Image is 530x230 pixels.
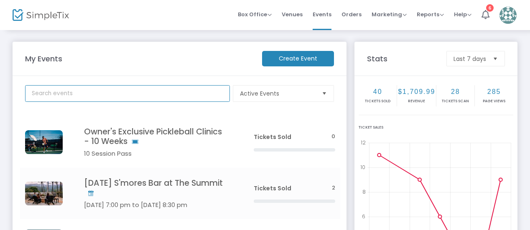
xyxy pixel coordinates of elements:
span: 2 [332,184,335,192]
div: Ticket Sales [359,125,513,131]
p: Revenue [398,99,435,104]
span: Events [313,4,331,25]
text: 8 [362,188,366,195]
h2: 285 [476,88,512,96]
button: Select [319,86,330,101]
h4: Owner's Exclusive Pickleball Clinics - 10 Weeks [84,127,229,147]
h5: 10 Session Pass [84,150,229,157]
h4: [DATE] S'mores Bar at The Summit [84,178,229,198]
input: Search events [25,85,230,102]
img: a72c11bc-ca85-41b9-9664-591898b7dfe3.jpg [25,182,63,205]
text: 10 [360,164,365,171]
span: Orders [341,4,362,25]
span: Box Office [238,10,272,18]
button: Select [489,51,501,66]
span: Venues [282,4,303,25]
h2: $1,709.99 [398,88,435,96]
p: Tickets Scan [437,99,474,104]
div: 6 [486,4,494,12]
h2: 40 [359,88,396,96]
span: Active Events [240,89,315,98]
text: 12 [361,139,366,146]
m-panel-title: My Events [21,53,258,64]
p: Tickets sold [359,99,396,104]
span: Last 7 days [454,55,486,63]
m-button: Create Event [262,51,334,66]
span: Reports [417,10,444,18]
img: 638843223092829516pickleball.png [25,130,63,154]
span: Marketing [372,10,407,18]
span: Tickets Sold [254,184,291,192]
span: 0 [331,133,335,141]
p: Page Views [476,99,512,104]
h2: 28 [437,88,474,96]
m-panel-title: Stats [363,53,443,64]
span: Tickets Sold [254,133,291,141]
h5: [DATE] 7:00 pm to [DATE] 8:30 pm [84,201,229,209]
text: 6 [362,213,365,220]
span: Help [454,10,471,18]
